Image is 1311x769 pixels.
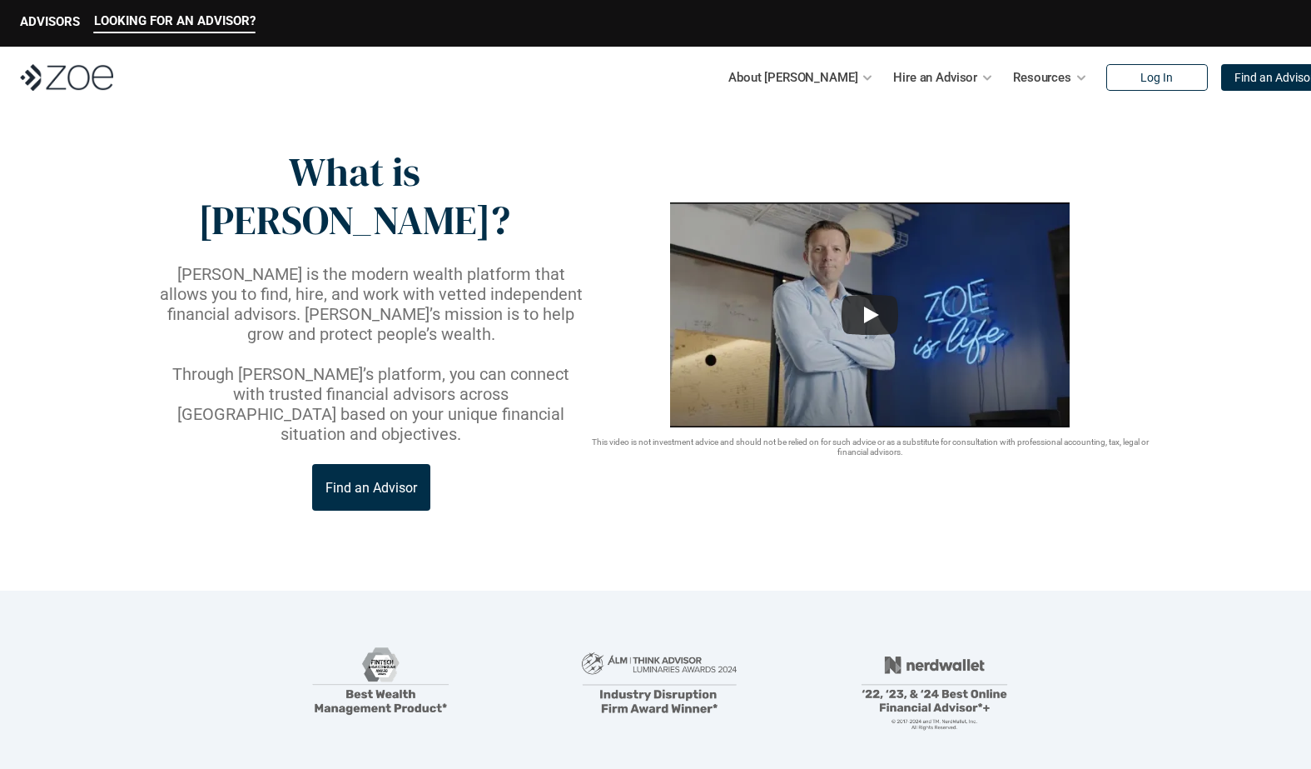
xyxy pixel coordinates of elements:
[156,264,586,344] p: [PERSON_NAME] is the modern wealth platform that allows you to find, hire, and work with vetted i...
[156,148,552,244] p: What is [PERSON_NAME]?
[1140,71,1173,85] p: Log In
[325,480,417,496] p: Find an Advisor
[312,464,430,511] a: Find an Advisor
[1106,64,1208,91] a: Log In
[728,65,857,90] p: About [PERSON_NAME]
[20,14,80,29] p: ADVISORS
[94,13,256,28] p: LOOKING FOR AN ADVISOR?
[1013,65,1071,90] p: Resources
[842,295,898,335] button: Play
[893,65,977,90] p: Hire an Advisor
[670,202,1070,427] img: sddefault.webp
[586,437,1155,457] p: This video is not investment advice and should not be relied on for such advice or as a substitut...
[156,364,586,444] p: Through [PERSON_NAME]’s platform, you can connect with trusted financial advisors across [GEOGRAP...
